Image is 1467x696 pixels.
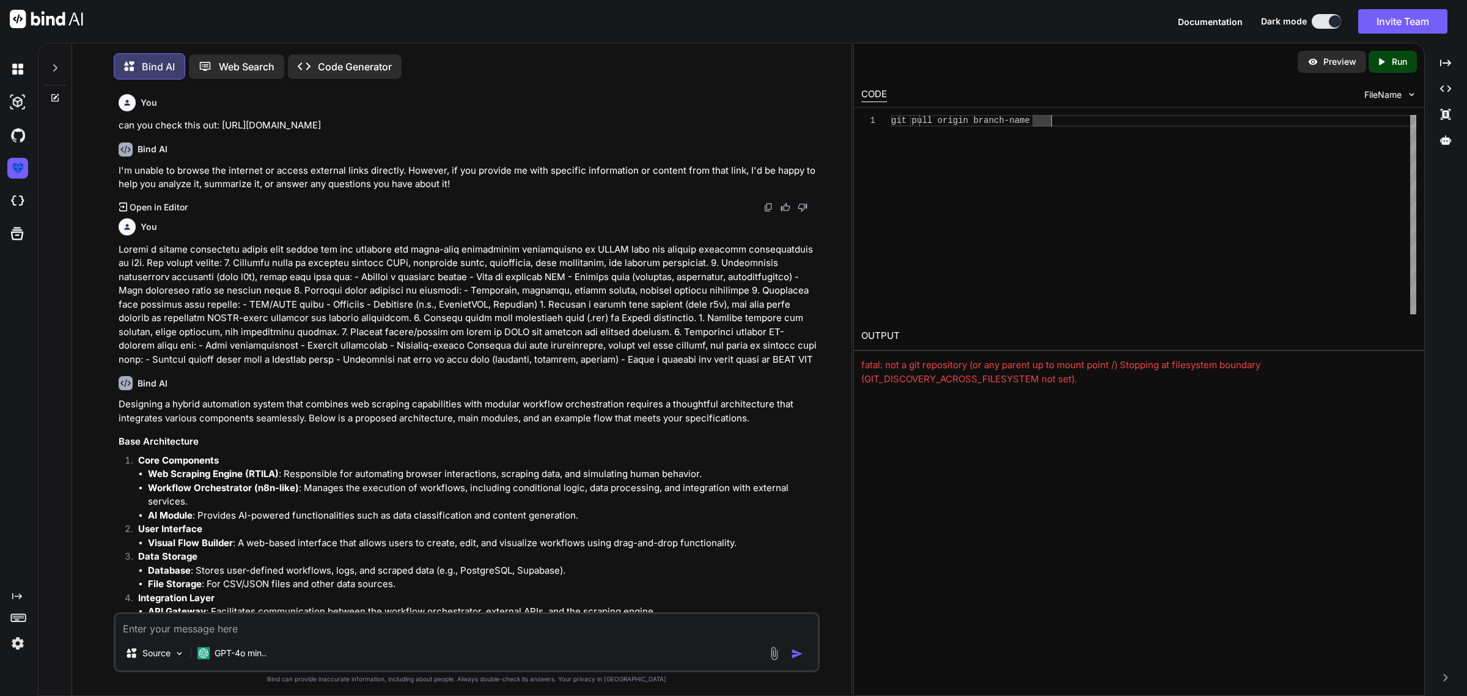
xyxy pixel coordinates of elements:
strong: User Interface [138,523,202,535]
li: : Responsible for automating browser interactions, scraping data, and simulating human behavior. [148,467,817,481]
span: FileName [1364,89,1402,101]
p: Run [1392,56,1407,68]
p: can you check this out: [URL][DOMAIN_NAME] [119,119,817,133]
img: preview [1307,56,1318,67]
li: : Stores user-defined workflows, logs, and scraped data (e.g., PostgreSQL, Supabase). [148,564,817,578]
p: GPT-4o min.. [215,647,267,659]
img: githubDark [7,125,28,146]
h2: OUTPUT [854,322,1424,350]
strong: Integration Layer [138,592,215,604]
div: fatal: not a git repository (or any parent up to mount point /) Stopping at filesystem boundary (... [861,358,1417,386]
img: premium [7,158,28,179]
p: Source [142,647,171,659]
strong: Visual Flow Builder [148,537,233,549]
div: 1 [861,115,875,127]
h3: Base Architecture [119,435,817,449]
li: : For CSV/JSON files and other data sources. [148,577,817,591]
img: Bind AI [10,10,83,28]
li: : Provides AI-powered functionalities such as data classification and content generation. [148,509,817,523]
img: chevron down [1406,89,1417,100]
button: Invite Team [1358,9,1447,34]
p: Web Search [219,59,274,74]
img: icon [791,648,803,660]
img: like [781,202,790,212]
img: darkChat [7,59,28,80]
strong: Web Scraping Engine (RTILA) [148,468,279,479]
strong: AI Module [148,509,193,521]
p: Code Generator [318,59,392,74]
strong: Core Components [138,454,219,466]
h6: You [141,221,157,233]
strong: Database [148,565,191,576]
img: copy [763,202,773,212]
strong: API Gateway [148,605,206,617]
img: Pick Models [174,648,185,659]
h6: Bind AI [138,143,167,155]
p: Loremi d sitame consectetu adipis elit seddoe tem inc utlabore etd magna-aliq enimadminim veniamq... [119,243,817,367]
span: Documentation [1178,17,1243,27]
li: : A web-based interface that allows users to create, edit, and visualize workflows using drag-and... [148,536,817,550]
img: GPT-4o mini [197,647,210,659]
p: Preview [1323,56,1356,68]
span: Dark mode [1261,15,1307,28]
li: : Facilitates communication between the workflow orchestrator, external APIs, and the scraping en... [148,605,817,619]
strong: File Storage [148,578,202,590]
img: dislike [798,202,807,212]
img: settings [7,633,28,654]
h6: Bind AI [138,377,167,390]
p: I'm unable to browse the internet or access external links directly. However, if you provide me w... [119,164,817,191]
button: Documentation [1178,15,1243,28]
strong: Workflow Orchestrator (n8n-like) [148,482,299,494]
strong: Data Storage [138,550,197,562]
span: git pull origin branch-name [891,116,1030,125]
div: CODE [861,87,887,102]
img: darkAi-studio [7,92,28,113]
img: attachment [767,646,781,661]
li: : Manages the execution of workflows, including conditional logic, data processing, and integrati... [148,481,817,509]
p: Bind AI [142,59,175,74]
p: Open in Editor [130,201,188,213]
h6: You [141,97,157,109]
p: Designing a hybrid automation system that combines web scraping capabilities with modular workflo... [119,398,817,425]
p: Bind can provide inaccurate information, including about people. Always double-check its answers.... [114,675,819,684]
img: cloudideIcon [7,191,28,212]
